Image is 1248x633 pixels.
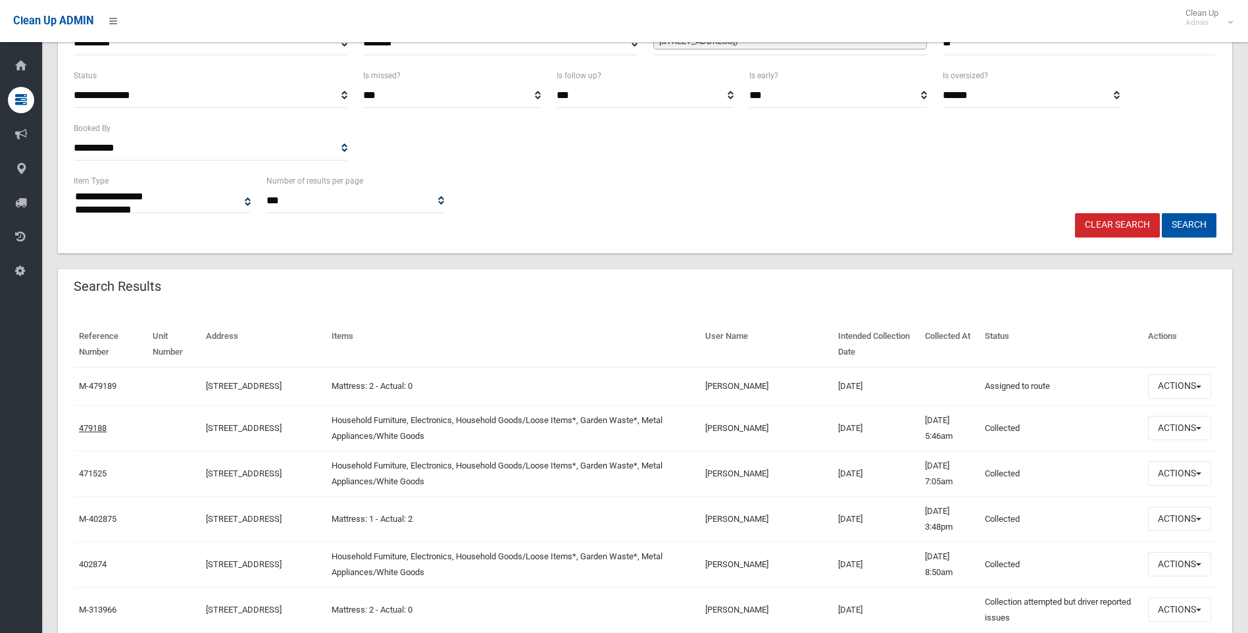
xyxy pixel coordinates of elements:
td: [PERSON_NAME] [700,451,834,496]
button: Actions [1148,461,1211,486]
td: Mattress: 2 - Actual: 0 [326,367,700,405]
span: Clean Up [1179,8,1232,28]
small: Admin [1186,18,1218,28]
a: M-402875 [79,514,116,524]
label: Is early? [749,68,778,83]
label: Is missed? [363,68,401,83]
a: [STREET_ADDRESS] [206,423,282,433]
label: Item Type [74,174,109,188]
th: Unit Number [147,322,201,367]
td: Collected [980,405,1143,451]
td: [DATE] 5:46am [920,405,979,451]
a: 471525 [79,468,107,478]
th: Address [201,322,326,367]
button: Search [1162,213,1216,238]
td: Collected [980,542,1143,587]
td: Collected [980,451,1143,496]
th: Items [326,322,700,367]
label: Status [74,68,97,83]
td: [DATE] [833,451,920,496]
button: Actions [1148,374,1211,399]
a: [STREET_ADDRESS] [206,605,282,615]
a: 402874 [79,559,107,569]
button: Actions [1148,597,1211,622]
td: Assigned to route [980,367,1143,405]
button: Actions [1148,552,1211,576]
a: [STREET_ADDRESS] [206,468,282,478]
label: Booked By [74,121,111,136]
a: [STREET_ADDRESS] [206,514,282,524]
a: [STREET_ADDRESS] [206,381,282,391]
button: Actions [1148,507,1211,531]
td: Mattress: 1 - Actual: 2 [326,496,700,542]
td: Collected [980,496,1143,542]
th: Collected At [920,322,979,367]
td: Mattress: 2 - Actual: 0 [326,587,700,632]
th: Intended Collection Date [833,322,920,367]
td: [DATE] 3:48pm [920,496,979,542]
td: Household Furniture, Electronics, Household Goods/Loose Items*, Garden Waste*, Metal Appliances/W... [326,542,700,587]
label: Is oversized? [943,68,988,83]
td: [PERSON_NAME] [700,496,834,542]
th: Actions [1143,322,1216,367]
button: Actions [1148,416,1211,440]
a: M-313966 [79,605,116,615]
td: [DATE] [833,542,920,587]
td: [PERSON_NAME] [700,367,834,405]
header: Search Results [58,274,177,299]
a: Clear Search [1075,213,1160,238]
td: [PERSON_NAME] [700,587,834,632]
td: [DATE] [833,496,920,542]
span: Clean Up ADMIN [13,14,93,27]
td: [DATE] 8:50am [920,542,979,587]
td: [DATE] 7:05am [920,451,979,496]
td: [PERSON_NAME] [700,542,834,587]
td: [DATE] [833,367,920,405]
td: Household Furniture, Electronics, Household Goods/Loose Items*, Garden Waste*, Metal Appliances/W... [326,451,700,496]
th: Reference Number [74,322,147,367]
td: [DATE] [833,405,920,451]
td: [DATE] [833,587,920,632]
th: Status [980,322,1143,367]
td: Collection attempted but driver reported issues [980,587,1143,632]
a: 479188 [79,423,107,433]
label: Number of results per page [266,174,363,188]
a: [STREET_ADDRESS] [206,559,282,569]
td: [PERSON_NAME] [700,405,834,451]
th: User Name [700,322,834,367]
label: Is follow up? [557,68,601,83]
td: Household Furniture, Electronics, Household Goods/Loose Items*, Garden Waste*, Metal Appliances/W... [326,405,700,451]
a: M-479189 [79,381,116,391]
